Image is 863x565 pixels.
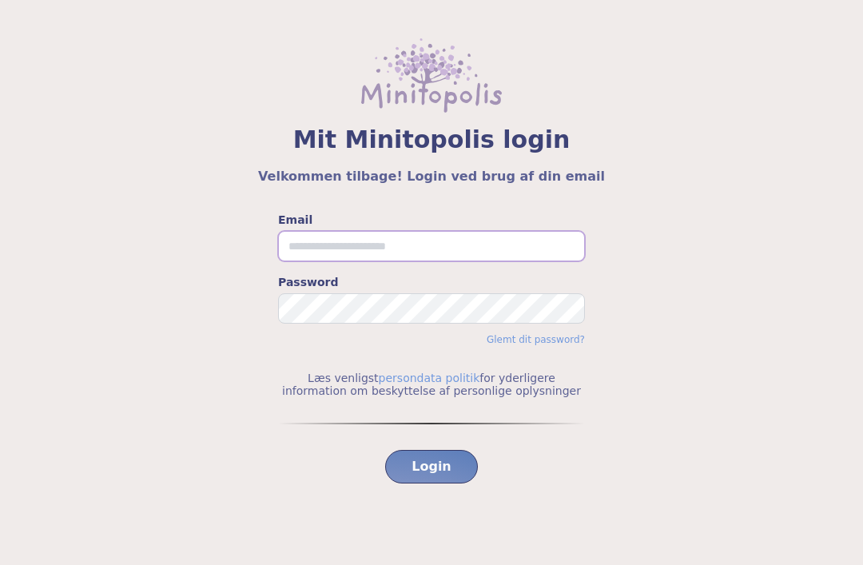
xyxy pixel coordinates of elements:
label: Email [278,212,585,228]
p: Læs venligst for yderligere information om beskyttelse af personlige oplysninger [278,372,585,397]
a: persondata politik [379,372,480,384]
label: Password [278,274,585,290]
span: Mit Minitopolis login [38,125,825,154]
h5: Velkommen tilbage! Login ved brug af din email [38,167,825,186]
a: Glemt dit password? [487,334,585,345]
span: Login [412,457,451,476]
button: Login [385,450,478,483]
